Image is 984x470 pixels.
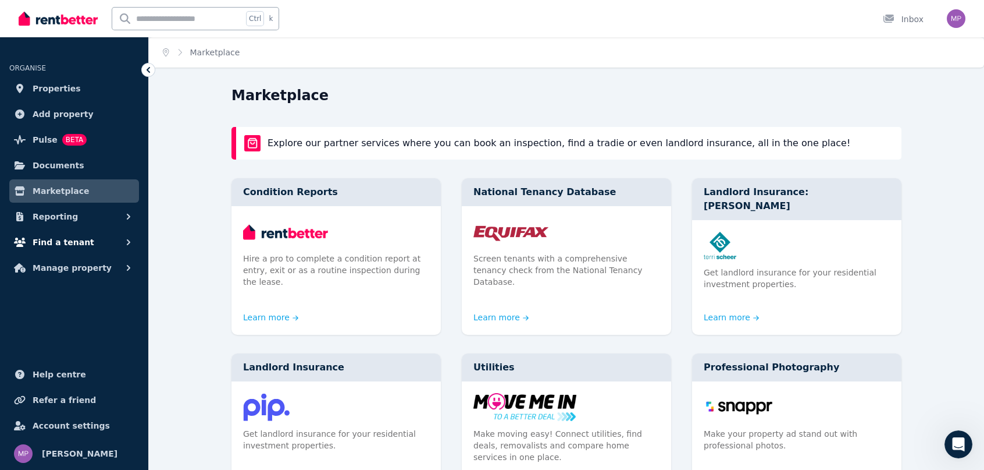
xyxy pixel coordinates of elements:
[231,86,329,105] h1: Marketplace
[244,135,261,151] img: rentBetter Marketplace
[74,381,83,390] button: Start recording
[231,354,441,381] div: Landlord Insurance
[19,248,206,268] b: web address ready for them to complete the application online
[473,428,659,463] p: Make moving easy! Connect utilities, find deals, removalists and compare home services in one place.
[9,363,139,386] a: Help centre
[51,72,214,151] div: Hello. I have my first home open [DATE] for our property, should I have something to hand out to ...
[9,414,139,437] a: Account settings
[33,184,89,198] span: Marketplace
[9,256,139,280] button: Manage property
[19,224,214,277] div: Great question! For your home open [DATE], you should and have the .
[692,178,901,220] div: Landlord Insurance: [PERSON_NAME]
[9,388,139,412] a: Refer a friend
[704,267,890,290] p: Get landlord insurance for your residential investment properties.
[33,210,78,224] span: Reporting
[33,419,110,433] span: Account settings
[33,235,94,249] span: Find a tenant
[55,381,65,390] button: Upload attachment
[9,168,191,216] div: Please make sure to click the options to 'get more help' if we haven't answered your question.
[704,312,760,323] a: Learn more
[33,133,58,147] span: Pulse
[56,15,145,26] p: The team can also help
[19,37,146,48] div: What can we help with [DATE]?
[18,381,27,390] button: Emoji picker
[473,312,529,323] a: Learn more
[883,13,924,25] div: Inbox
[182,5,204,27] button: Home
[9,77,139,100] a: Properties
[462,354,671,381] div: Utilities
[231,178,441,206] div: Condition Reports
[9,154,139,177] a: Documents
[106,329,126,349] button: Scroll to bottom
[56,6,154,15] h1: The RentBetter Team
[269,14,273,23] span: k
[243,393,429,421] img: Landlord Insurance
[704,428,890,451] p: Make your property ad stand out with professional photos.
[33,107,94,121] span: Add property
[33,82,81,96] span: Properties
[692,354,901,381] div: Professional Photography
[42,447,117,461] span: [PERSON_NAME]
[243,312,299,323] a: Learn more
[37,381,46,390] button: Gif picker
[462,178,671,206] div: National Tenancy Database
[704,393,890,421] img: Professional Photography
[33,367,86,381] span: Help centre
[268,136,850,150] p: Explore our partner services where you can book an inspection, find a tradie or even landlord ins...
[246,11,264,26] span: Ctrl
[9,168,223,217] div: The RentBetter Team says…
[33,261,112,275] span: Manage property
[33,393,96,407] span: Refer a friend
[944,430,972,458] iframe: Intercom live chat
[9,205,139,228] button: Reporting
[473,253,659,288] p: Screen tenants with a comprehensive tenancy check from the National Tenancy Database.
[8,5,30,27] button: go back
[9,128,139,151] a: PulseBETA
[19,175,181,209] div: Please make sure to click the options to 'get more help' if we haven't answered your question.
[9,64,46,72] span: ORGANISE
[10,356,223,376] textarea: Message…
[243,218,429,246] img: Condition Reports
[21,268,30,278] a: Source reference 5610278:
[199,376,218,395] button: Send a message…
[27,311,214,376] li: (preferred): Share the application link directly with them. You can find this in your RentBetter ...
[33,158,84,172] span: Documents
[704,232,890,260] img: Landlord Insurance: Terri Scheer
[190,47,240,58] span: Marketplace
[947,9,965,28] img: Michelle Plowman
[9,65,223,168] div: Michelle says…
[9,30,155,55] div: What can we help with [DATE]?
[9,179,139,203] a: Marketplace
[33,6,52,25] img: Profile image for The RentBetter Team
[42,65,223,158] div: Hello. I have my first home open [DATE] for our property, should I have something to hand out to ...
[243,428,429,451] p: Get landlord insurance for your residential investment properties.
[473,393,659,421] img: Utilities
[62,134,87,146] span: BETA
[19,236,203,257] b: collect each potential tenant's details
[204,5,225,26] div: Close
[9,30,223,65] div: The RentBetter Team says…
[9,231,139,254] button: Find a tenant
[9,103,139,126] a: Add property
[243,253,429,288] p: Hire a pro to complete a condition report at entry, exit or as a routine inspection during the le...
[149,37,254,68] nav: Breadcrumb
[473,218,659,246] img: National Tenancy Database
[19,10,98,27] img: RentBetter
[27,312,111,321] b: Online application
[14,444,33,463] img: Michelle Plowman
[19,282,214,305] div: When potential tenants ask how to apply, tell them they can apply in two ways:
